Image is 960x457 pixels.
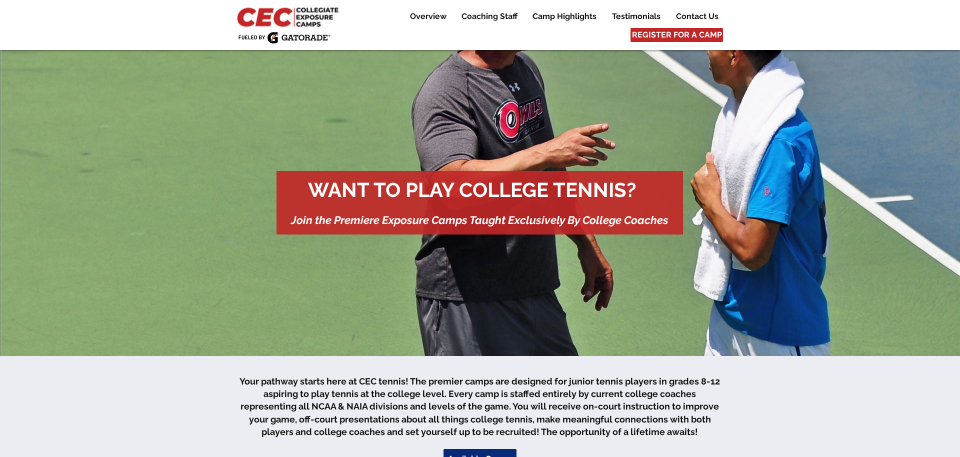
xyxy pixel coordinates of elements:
[668,10,725,22] a: Contact Us
[291,213,668,226] span: Join the Premiere Exposure Camps Taught Exclusively By College Coaches
[607,10,665,22] p: Testimonials
[527,10,601,22] p: Camp Highlights
[395,10,725,22] nav: Site
[402,10,453,22] a: Overview
[405,10,451,22] p: Overview
[235,5,343,28] img: CEC Logo Primary_edited.jpg
[454,10,524,22] a: Coaching Staff
[239,376,720,437] span: Your pathway starts here at CEC tennis! The premier camps are designed for junior tennis players ...
[525,10,604,22] a: Camp Highlights
[630,28,723,42] a: REGISTER FOR A CAMP
[632,29,722,40] span: REGISTER FOR A CAMP
[456,10,522,22] p: Coaching Staff
[238,31,330,43] img: Fueled by Gatorade.png
[671,10,723,22] p: Contact Us
[308,178,636,201] span: WANT TO PLAY COLLEGE TENNIS?
[604,10,668,22] a: Testimonials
